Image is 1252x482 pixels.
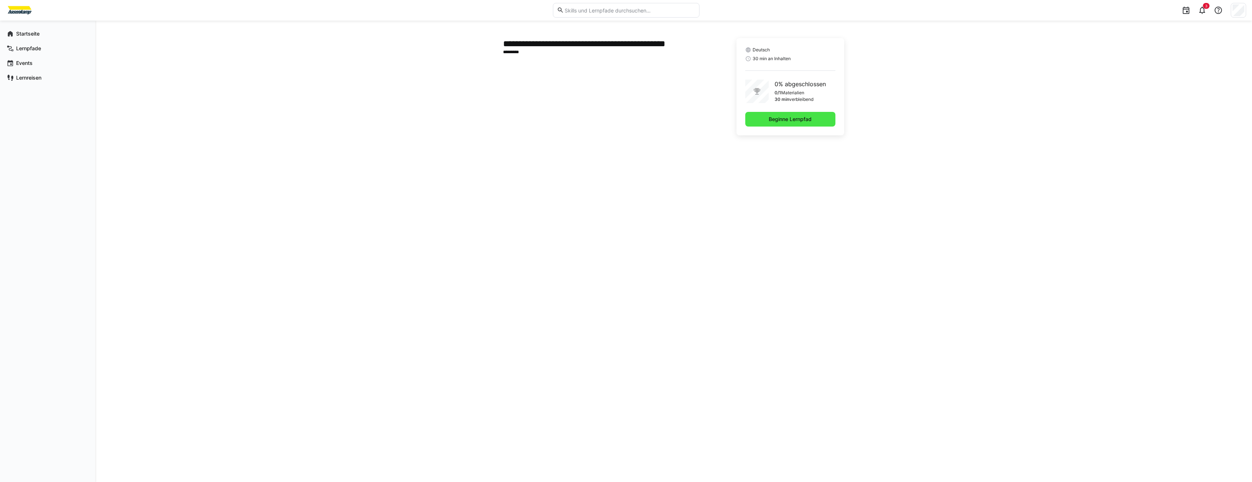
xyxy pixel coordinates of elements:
p: 0% abgeschlossen [775,80,826,88]
input: Skills und Lernpfade durchsuchen… [564,7,695,14]
span: 3 [1205,4,1207,8]
p: 0/1 [775,90,781,96]
button: Beginne Lernpfad [745,112,835,127]
p: 30 min [775,96,789,102]
span: 30 min an Inhalten [753,56,791,62]
p: Materialien [781,90,804,96]
span: Beginne Lernpfad [768,116,813,123]
span: Deutsch [753,47,770,53]
p: verbleibend [789,96,813,102]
